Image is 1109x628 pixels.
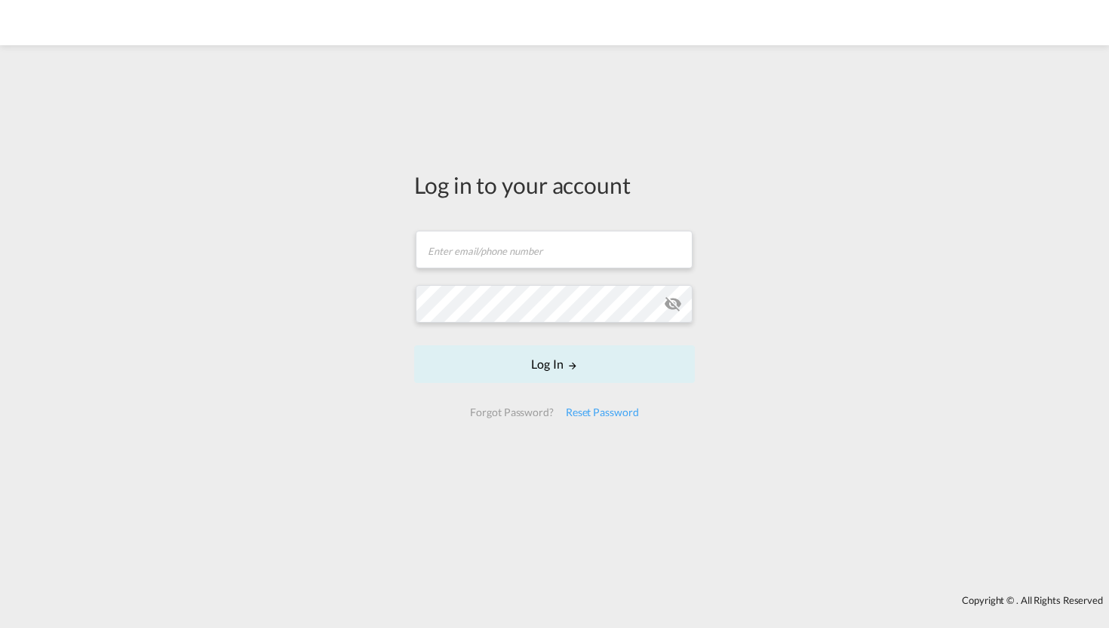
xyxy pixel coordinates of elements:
div: Log in to your account [414,169,695,201]
div: Reset Password [560,399,645,426]
md-icon: icon-eye-off [664,295,682,313]
input: Enter email/phone number [416,231,693,268]
button: LOGIN [414,345,695,383]
div: Forgot Password? [464,399,559,426]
